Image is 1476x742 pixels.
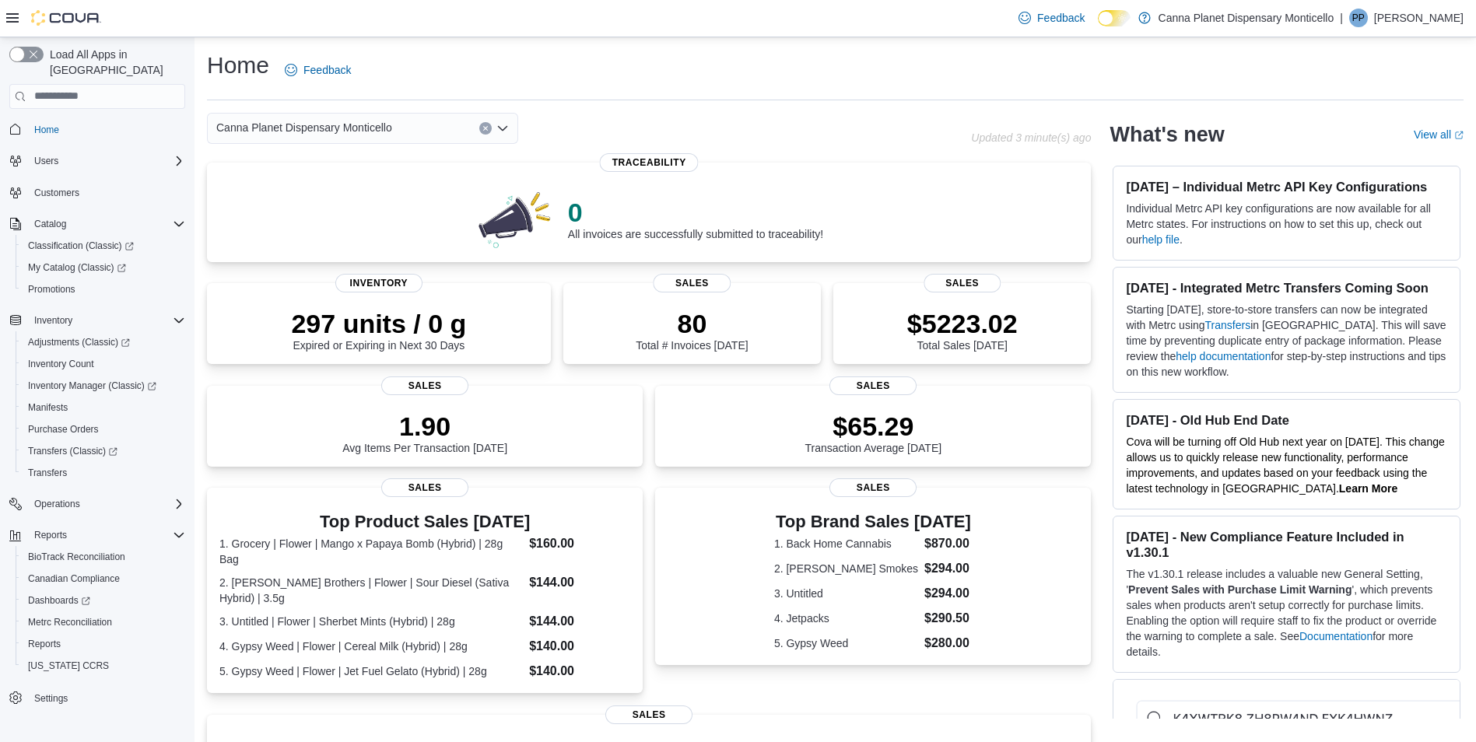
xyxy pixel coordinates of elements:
p: Canna Planet Dispensary Monticello [1159,9,1334,27]
button: Open list of options [496,122,509,135]
button: Canadian Compliance [16,568,191,590]
p: 0 [568,197,823,228]
button: Reports [3,524,191,546]
a: Canadian Compliance [22,569,126,588]
button: Reports [28,526,73,544]
span: BioTrack Reconciliation [28,551,125,563]
span: Transfers [28,467,67,479]
p: Updated 3 minute(s) ago [971,131,1091,144]
h1: Home [207,50,269,81]
button: Operations [3,493,191,515]
span: Transfers (Classic) [22,442,185,460]
span: Cova will be turning off Old Hub next year on [DATE]. This change allows us to quickly release ne... [1126,436,1444,495]
span: Canna Planet Dispensary Monticello [216,118,392,137]
span: Settings [34,692,68,705]
span: Feedback [1037,10,1085,26]
a: My Catalog (Classic) [16,257,191,278]
span: Sales [829,478,917,497]
span: Classification (Classic) [22,236,185,255]
dd: $870.00 [924,534,973,553]
a: Learn More [1339,482,1397,495]
a: Inventory Manager (Classic) [16,375,191,397]
a: Transfers [22,464,73,482]
button: Clear input [479,122,492,135]
div: Transaction Average [DATE] [805,411,942,454]
img: 0 [475,187,556,250]
span: Reports [22,635,185,653]
span: Inventory Count [22,355,185,373]
a: Classification (Classic) [22,236,140,255]
p: $5223.02 [907,308,1018,339]
dd: $294.00 [924,559,973,578]
strong: Prevent Sales with Purchase Limit Warning [1128,583,1352,596]
a: Transfers (Classic) [22,442,124,460]
span: BioTrack Reconciliation [22,548,185,566]
a: help file [1142,233,1180,246]
button: Manifests [16,397,191,418]
a: Inventory Count [22,355,100,373]
button: BioTrack Reconciliation [16,546,191,568]
a: Promotions [22,280,82,299]
a: Settings [28,689,74,708]
dt: 2. [PERSON_NAME] Smokes [774,561,918,576]
p: Starting [DATE], store-to-store transfers can now be integrated with Metrc using in [GEOGRAPHIC_D... [1126,302,1447,380]
span: Operations [28,495,185,513]
span: Home [34,124,59,136]
button: Inventory [3,310,191,331]
span: Washington CCRS [22,656,185,675]
span: Sales [381,376,468,395]
span: Inventory [28,311,185,330]
div: Total # Invoices [DATE] [636,308,748,352]
h3: [DATE] – Individual Metrc API Key Configurations [1126,179,1447,194]
button: Catalog [28,215,72,233]
span: Traceability [600,153,699,172]
span: Operations [34,498,80,510]
input: Dark Mode [1098,10,1131,26]
a: Manifests [22,398,74,417]
svg: External link [1454,131,1464,140]
span: Sales [605,705,692,724]
button: Catalog [3,213,191,235]
span: Purchase Orders [28,423,99,436]
span: [US_STATE] CCRS [28,660,109,672]
span: Reports [28,526,185,544]
button: Transfers [16,462,191,484]
a: Dashboards [16,590,191,611]
span: My Catalog (Classic) [28,261,126,274]
div: All invoices are successfully submitted to traceability! [568,197,823,240]
img: Cova [31,10,101,26]
button: Operations [28,495,86,513]
h3: [DATE] - Old Hub End Date [1126,412,1447,428]
dt: 2. [PERSON_NAME] Brothers | Flower | Sour Diesel (Sativa Hybrid) | 3.5g [219,575,523,606]
span: Sales [829,376,917,395]
button: Reports [16,633,191,655]
h3: Top Brand Sales [DATE] [774,513,973,531]
dt: 1. Back Home Cannabis [774,536,918,551]
dd: $280.00 [924,634,973,653]
dd: $144.00 [529,573,630,592]
dt: 5. Gypsy Weed [774,635,918,651]
a: Metrc Reconciliation [22,613,118,632]
p: $65.29 [805,411,942,442]
span: Sales [924,274,1001,292]
button: Metrc Reconciliation [16,611,191,633]
span: Settings [28,688,185,707]
h3: [DATE] - New Compliance Feature Included in v1.30.1 [1126,529,1447,560]
h3: [DATE] - Integrated Metrc Transfers Coming Soon [1126,280,1447,296]
span: Manifests [28,401,68,414]
div: Parth Patel [1349,9,1368,27]
a: Customers [28,184,86,202]
dt: 4. Jetpacks [774,611,918,626]
a: Home [28,121,65,139]
div: Total Sales [DATE] [907,308,1018,352]
span: Canadian Compliance [28,572,120,585]
dt: 3. Untitled | Flower | Sherbet Mints (Hybrid) | 28g [219,614,523,629]
span: Sales [381,478,468,497]
span: Manifests [22,398,185,417]
span: Inventory Manager (Classic) [28,380,156,392]
a: Dashboards [22,591,96,610]
span: PP [1352,9,1365,27]
span: My Catalog (Classic) [22,258,185,277]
